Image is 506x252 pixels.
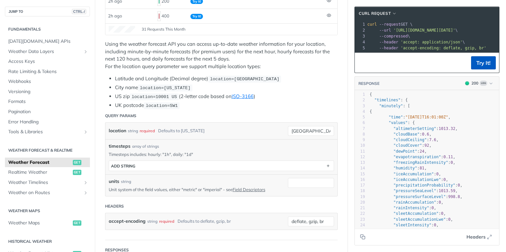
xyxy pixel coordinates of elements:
[232,93,254,99] a: ISO-3166
[5,77,90,87] a: Webhooks
[109,26,135,33] canvas: Line Graph
[420,149,424,154] span: 24
[370,138,439,142] span: : ,
[393,155,441,159] span: "evapotranspiration"
[355,149,365,154] div: 11
[5,47,90,57] a: Weather Data LayersShow subpages for Weather Data Layers
[389,120,408,125] span: "values"
[405,115,448,119] span: "[DATE]T16:01:00Z"
[448,194,460,199] span: 998.8
[178,216,231,226] div: Defaults to deflate, gzip, br
[370,126,458,131] span: : ,
[5,188,90,198] a: Weather on RoutesShow subpages for Weather on Routes
[465,81,469,85] span: 200
[393,149,417,154] span: "dewPoint"
[109,178,119,185] label: units
[190,14,203,19] span: Try It!
[379,34,408,38] span: --compressed
[109,126,126,136] label: location
[393,28,455,33] span: '[URL][DOMAIN_NAME][DATE]'
[393,132,419,137] span: "cloudBase"
[109,216,146,226] label: accept-encoding
[5,127,90,137] a: Tools & LibrariesShow subpages for Tools & Libraries
[441,211,443,216] span: 0
[5,167,90,177] a: Realtime Weatherget
[115,75,338,83] li: Latitude and Longitude (Decimal degree)
[355,120,365,126] div: 6
[466,234,486,240] span: Headers
[367,22,412,27] span: GET \
[451,160,453,165] span: 0
[370,177,448,182] span: : ,
[8,38,88,45] span: [DATE][DOMAIN_NAME] APIs
[115,102,338,109] li: UK postcode
[443,155,453,159] span: 0.11
[367,34,410,38] span: \
[370,120,415,125] span: : {
[370,217,453,222] span: : ,
[5,107,90,117] a: Pagination
[448,217,450,222] span: 0
[355,154,365,160] div: 12
[8,48,81,55] span: Weather Data Layers
[73,160,81,165] span: get
[210,77,279,82] span: location=[GEOGRAPHIC_DATA]
[422,132,429,137] span: 0.6
[370,206,436,210] span: : ,
[109,187,278,192] p: Unit system of the field values, either "metric" or "imperial" - see
[370,98,408,102] span: : {
[83,190,88,195] button: Show subpages for Weather on Routes
[355,97,365,103] div: 2
[355,177,365,183] div: 16
[471,80,478,86] div: 200
[370,189,458,193] span: : ,
[8,179,81,186] span: Weather Timelines
[370,155,455,159] span: : ,
[370,115,451,119] span: : ,
[355,21,366,27] div: 1
[370,194,463,199] span: : ,
[401,40,463,44] span: 'accept: application/json'
[83,49,88,54] button: Show subpages for Weather Data Layers
[370,104,410,108] span: : [
[355,103,365,109] div: 3
[5,26,90,32] h2: Fundamentals
[370,160,455,165] span: : ,
[5,87,90,97] a: Versioning
[379,46,398,50] span: --header
[370,109,372,114] span: {
[367,22,377,27] span: curl
[420,166,424,170] span: 81
[355,114,365,120] div: 5
[370,92,372,97] span: {
[355,132,365,137] div: 8
[8,129,81,135] span: Tools & Libraries
[109,143,130,150] span: timesteps
[393,217,446,222] span: "sleetAccumulationLwe"
[374,98,400,102] span: "timelines"
[370,223,439,227] span: : ,
[73,220,81,226] span: get
[358,232,367,242] button: Copy to clipboard
[355,222,365,228] div: 24
[393,194,446,199] span: "pressureSurfaceLevel"
[439,200,441,205] span: 0
[393,160,448,165] span: "freezingRainIntensity"
[5,117,90,127] a: Error Handling
[8,98,88,105] span: Formats
[109,161,334,171] button: ADD string
[115,93,338,100] li: US zip (2-letter code based on )
[379,22,401,27] span: --request
[355,205,365,211] div: 21
[5,208,90,214] h2: Weather Maps
[370,183,463,188] span: : ,
[159,216,174,226] div: required
[424,143,429,148] span: 92
[146,103,178,108] span: location=SW1
[5,97,90,107] a: Formats
[462,80,496,87] button: 200200Log
[393,138,427,142] span: "cloudCeiling"
[132,143,159,149] div: array of strings
[370,132,432,137] span: : ,
[142,26,185,32] span: 31 Requests This Month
